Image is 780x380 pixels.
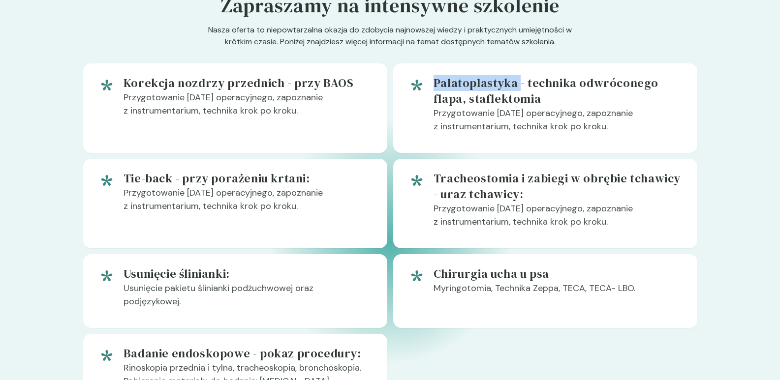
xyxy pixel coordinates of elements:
h5: Tracheostomia i zabiegi w obrębie tchawicy - uraz tchawicy: [434,171,682,202]
p: Przygotowanie [DATE] operacyjnego, zapoznanie z instrumentarium, technika krok po kroku. [124,186,372,221]
p: Usunięcie pakietu ślinianki podżuchwowej oraz podjęzykowej. [124,282,372,316]
p: Przygotowanie [DATE] operacyjnego, zapoznanie z instrumentarium, technika krok po kroku. [434,107,682,141]
h5: Palatoplastyka - technika odwróconego flapa, staflektomia [434,75,682,107]
h5: Tie-back - przy porażeniu krtani: [124,171,372,186]
p: Przygotowanie [DATE] operacyjnego, zapoznanie z instrumentarium, technika krok po kroku. [124,91,372,125]
h5: Usunięcie ślinianki: [124,266,372,282]
h5: Badanie endoskopowe - pokaz procedury: [124,346,372,361]
h5: Korekcja nozdrzy przednich - przy BAOS [124,75,372,91]
p: Nasza oferta to niepowtarzalna okazja do zdobycia najnowszej wiedzy i praktycznych umiejętności w... [201,24,579,63]
p: Myringotomia, Technika Zeppa, TECA, TECA- LBO. [434,282,682,303]
h5: Chirurgia ucha u psa [434,266,682,282]
p: Przygotowanie [DATE] operacyjnego, zapoznanie z instrumentarium, technika krok po kroku. [434,202,682,236]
